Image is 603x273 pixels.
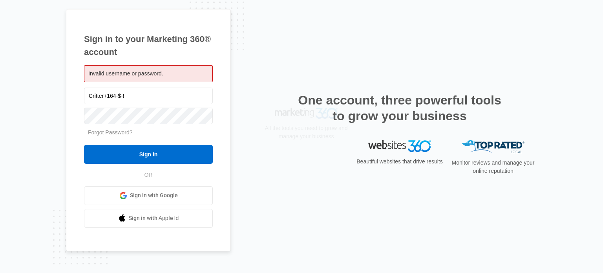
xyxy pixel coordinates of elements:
span: Sign in with Apple Id [129,214,179,222]
img: Websites 360 [368,140,431,152]
input: Email [84,88,213,104]
h2: One account, three powerful tools to grow your business [296,92,504,124]
a: Sign in with Apple Id [84,209,213,228]
span: Invalid username or password. [88,70,163,77]
input: Sign In [84,145,213,164]
a: Forgot Password? [88,129,133,136]
img: Top Rated Local [462,140,524,153]
span: Sign in with Google [130,191,178,200]
p: Beautiful websites that drive results [356,158,444,166]
span: OR [139,171,158,179]
a: Sign in with Google [84,186,213,205]
p: All the tools you need to grow and manage your business [262,157,350,173]
p: Monitor reviews and manage your online reputation [449,159,537,175]
img: Marketing 360 [275,140,338,151]
h1: Sign in to your Marketing 360® account [84,33,213,59]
